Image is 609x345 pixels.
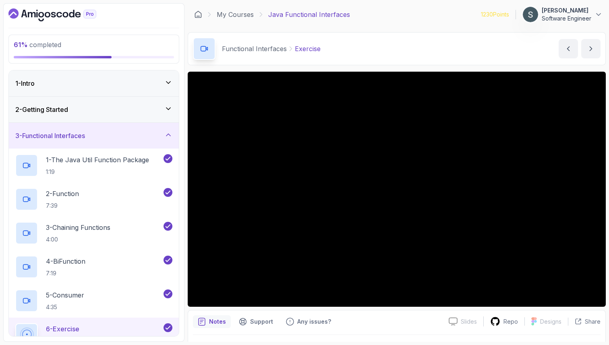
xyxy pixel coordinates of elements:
h3: 2 - Getting Started [15,105,68,114]
p: 2 - Function [46,189,79,198]
a: Dashboard [8,8,115,21]
p: 5 - Consumer [46,290,84,300]
button: Share [568,318,601,326]
p: 4 - BiFunction [46,256,85,266]
span: completed [14,41,61,49]
p: Designs [540,318,561,326]
button: 2-Function7:39 [15,188,172,211]
p: Support [250,318,273,326]
button: notes button [193,315,231,328]
p: Notes [209,318,226,326]
p: Any issues? [297,318,331,326]
button: 4-BiFunction7:19 [15,256,172,278]
a: Repo [484,316,524,326]
iframe: 6 - Exercise [188,72,606,307]
button: Feedback button [281,315,336,328]
button: 1-The Java Util Function Package1:19 [15,154,172,177]
p: Repo [503,318,518,326]
p: Exercise [295,44,321,54]
p: 4:00 [46,236,110,244]
p: 1 - The Java Util Function Package [46,155,149,165]
p: 7:39 [46,202,79,210]
img: user profile image [523,7,538,22]
p: Java Functional Interfaces [268,10,350,19]
p: Share [585,318,601,326]
button: 2-Getting Started [9,97,179,122]
button: next content [581,39,601,58]
button: 5-Consumer4:35 [15,289,172,312]
p: 4:35 [46,303,84,311]
button: 1-Intro [9,70,179,96]
p: 6 - Exercise [46,324,79,334]
p: 3 - Chaining Functions [46,223,110,232]
p: 1:19 [46,168,149,176]
button: user profile image[PERSON_NAME]Software Engineer [522,6,603,23]
p: Slides [461,318,477,326]
p: Software Engineer [542,14,591,23]
p: [PERSON_NAME] [542,6,591,14]
button: 3-Chaining Functions4:00 [15,222,172,244]
h3: 1 - Intro [15,79,35,88]
button: Support button [234,315,278,328]
h3: 3 - Functional Interfaces [15,131,85,140]
a: Dashboard [194,10,202,19]
p: 7:19 [46,269,85,277]
button: 3-Functional Interfaces [9,123,179,149]
a: My Courses [217,10,254,19]
span: 61 % [14,41,28,49]
p: 1230 Points [481,10,509,19]
p: Functional Interfaces [222,44,287,54]
button: previous content [559,39,578,58]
